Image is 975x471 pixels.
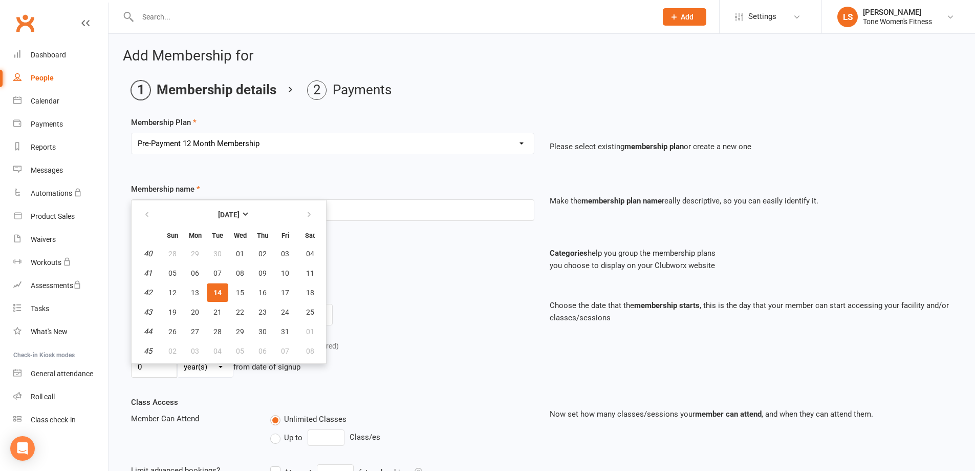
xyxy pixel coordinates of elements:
span: 23 [258,308,267,316]
button: 07 [274,342,296,360]
small: Thursday [257,232,268,239]
button: 17 [274,283,296,302]
button: 19 [162,303,183,321]
label: Membership Plan [131,116,197,129]
em: 41 [144,269,152,278]
button: 05 [162,264,183,282]
small: Saturday [305,232,315,239]
p: help you group the membership plans you choose to display on your Clubworx website [550,247,953,272]
p: Please select existing or create a new one [550,140,953,153]
div: from date of signup [233,361,300,373]
div: People [31,74,54,82]
a: Waivers [13,228,108,251]
button: 09 [252,264,273,282]
small: Friday [281,232,289,239]
span: 01 [306,327,314,336]
span: 13 [191,289,199,297]
button: 26 [162,322,183,341]
strong: member can attend [695,409,762,419]
em: 42 [144,288,152,297]
span: 12 [168,289,177,297]
button: 08 [229,264,251,282]
a: Payments [13,113,108,136]
a: Tasks [13,297,108,320]
div: [PERSON_NAME] [863,8,932,17]
button: 24 [274,303,296,321]
strong: membership starts [634,301,700,310]
em: 45 [144,346,152,356]
span: 11 [306,269,314,277]
span: 02 [258,250,267,258]
p: Now set how many classes/sessions your , and when they can attend them. [550,408,953,420]
h2: Add Membership for [123,48,961,64]
div: Payments [31,120,63,128]
strong: membership plan name [581,196,662,206]
span: Add [681,13,694,21]
button: 07 [207,264,228,282]
div: Open Intercom Messenger [10,436,35,461]
div: Product Sales [31,212,75,220]
button: 25 [297,303,323,321]
button: 06 [252,342,273,360]
span: 17 [281,289,289,297]
a: Assessments [13,274,108,297]
span: 07 [281,347,289,355]
em: 40 [144,249,152,258]
p: Make the really descriptive, so you can easily identify it. [550,195,953,207]
div: Calendar [31,97,59,105]
span: 29 [191,250,199,258]
a: Calendar [13,90,108,113]
div: Class/es [270,429,534,446]
span: Unlimited Classes [284,413,346,424]
p: Choose the date that the , this is the day that your member can start accessing your facility and... [550,299,953,324]
div: LS [837,7,858,27]
strong: Categories [550,249,588,258]
span: 15 [236,289,244,297]
button: 15 [229,283,251,302]
a: Product Sales [13,205,108,228]
button: 18 [297,283,323,302]
button: 14 [207,283,228,302]
span: 03 [191,347,199,355]
button: 12 [162,283,183,302]
span: 05 [236,347,244,355]
span: 01 [236,250,244,258]
button: 11 [297,264,323,282]
button: 29 [229,322,251,341]
a: Clubworx [12,10,38,36]
button: 01 [229,244,251,263]
button: 16 [252,283,273,302]
span: 02 [168,347,177,355]
span: Settings [748,5,776,28]
label: Class Access [131,396,178,408]
span: 08 [236,269,244,277]
button: 21 [207,303,228,321]
label: Membership name [131,183,200,195]
div: Messages [31,166,63,174]
span: 28 [213,327,222,336]
small: Sunday [167,232,178,239]
span: 09 [258,269,267,277]
button: 28 [162,244,183,263]
span: 31 [281,327,289,336]
div: Workouts [31,258,61,267]
button: 10 [274,264,296,282]
span: 20 [191,308,199,316]
span: 26 [168,327,177,336]
span: 21 [213,308,222,316]
button: 03 [184,342,206,360]
span: 08 [306,347,314,355]
a: What's New [13,320,108,343]
a: Workouts [13,251,108,274]
span: 27 [191,327,199,336]
span: 04 [306,250,314,258]
span: 19 [168,308,177,316]
button: 20 [184,303,206,321]
button: 13 [184,283,206,302]
span: 04 [213,347,222,355]
div: Roll call [31,393,55,401]
div: Dashboard [31,51,66,59]
button: 22 [229,303,251,321]
small: Wednesday [234,232,247,239]
input: Search... [135,10,649,24]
